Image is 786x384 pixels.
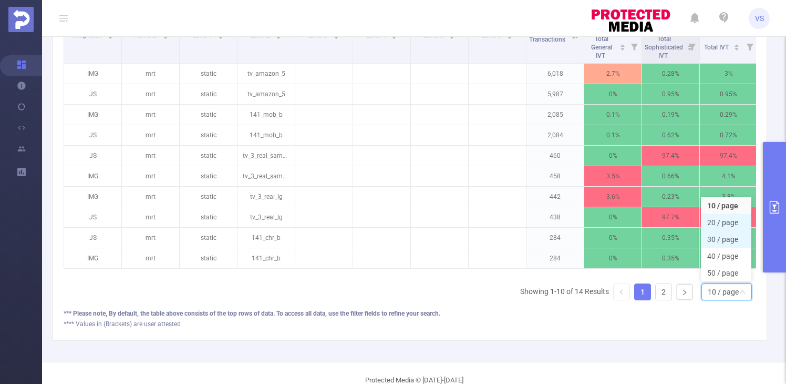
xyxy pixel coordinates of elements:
div: Sort [162,31,169,37]
p: 0% [584,228,642,248]
p: 6,018 [526,64,584,84]
p: 97.4% [642,146,699,166]
p: 0.35% [642,228,699,248]
p: 0.35% [700,248,757,268]
p: static [180,207,237,227]
p: 0.35% [700,228,757,248]
p: 284 [526,248,584,268]
p: 0.72% [700,125,757,145]
p: 0.95% [642,84,699,104]
i: icon: caret-down [506,35,512,38]
p: 3.8% [700,187,757,207]
div: Sort [391,31,397,37]
p: 2,084 [526,125,584,145]
p: mrt [122,146,179,166]
p: 3% [700,64,757,84]
p: JS [64,228,121,248]
li: 10 / page [701,197,751,214]
i: icon: caret-down [163,35,169,38]
p: 0.28% [642,64,699,84]
div: 10 / page [708,284,739,300]
p: 97.7% [642,207,699,227]
p: 97.7% [700,207,757,227]
p: tv_amazon_5 [237,64,295,84]
p: tv_3_real_samsung [237,146,295,166]
p: 0% [584,248,642,268]
p: 0.62% [642,125,699,145]
span: Total Sophisticated IVT [645,35,683,59]
div: Sort [275,31,282,37]
p: 284 [526,228,584,248]
p: 2.7% [584,64,642,84]
a: 1 [635,284,650,300]
p: 141_chr_b [237,228,295,248]
p: static [180,146,237,166]
li: 30 / page [701,231,751,248]
p: 0% [584,207,642,227]
p: static [180,187,237,207]
p: tv_amazon_5 [237,84,295,104]
p: 0.1% [584,105,642,125]
p: mrt [122,228,179,248]
p: 0.66% [642,166,699,186]
i: icon: caret-down [108,35,113,38]
li: Next Page [676,284,693,300]
i: icon: caret-down [275,35,281,38]
div: **** Values in (Brackets) are user attested [64,319,756,329]
a: 2 [656,284,671,300]
p: JS [64,84,121,104]
i: Filter menu [685,29,699,63]
p: IMG [64,248,121,268]
p: tv_3_real_lg [237,187,295,207]
li: Previous Page [613,284,630,300]
li: 50 / page [701,265,751,281]
p: mrt [122,207,179,227]
i: icon: right [681,289,688,296]
p: 2,085 [526,105,584,125]
p: 0.19% [642,105,699,125]
p: 141_mob_b [237,125,295,145]
p: 0% [584,84,642,104]
p: 4.1% [700,166,757,186]
p: mrt [122,125,179,145]
i: icon: caret-down [734,46,740,49]
i: icon: caret-down [391,35,397,38]
p: 3.5% [584,166,642,186]
p: 0.29% [700,105,757,125]
p: 0.1% [584,125,642,145]
p: 97.4% [700,146,757,166]
p: static [180,248,237,268]
i: icon: caret-down [333,35,339,38]
span: Total IVT [704,44,730,51]
p: 0% [584,146,642,166]
p: mrt [122,64,179,84]
p: IMG [64,187,121,207]
div: Sort [506,31,513,37]
p: mrt [122,105,179,125]
p: mrt [122,187,179,207]
i: icon: down [739,289,746,296]
p: 0.95% [700,84,757,104]
p: 5,987 [526,84,584,104]
li: Showing 1-10 of 14 Results [520,284,609,300]
p: tv_3_real_samsung [237,166,295,186]
div: Sort [107,31,113,37]
i: Filter menu [742,29,757,63]
p: 438 [526,207,584,227]
p: 442 [526,187,584,207]
div: Sort [218,31,224,37]
p: static [180,105,237,125]
div: *** Please note, By default, the table above consists of the top rows of data. To access all data... [64,309,756,318]
p: mrt [122,166,179,186]
div: Sort [449,31,455,37]
p: 460 [526,146,584,166]
p: JS [64,146,121,166]
i: icon: caret-up [734,43,740,46]
div: Sort [733,43,740,49]
p: JS [64,125,121,145]
p: static [180,64,237,84]
p: mrt [122,84,179,104]
p: static [180,125,237,145]
li: 1 [634,284,651,300]
p: static [180,228,237,248]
